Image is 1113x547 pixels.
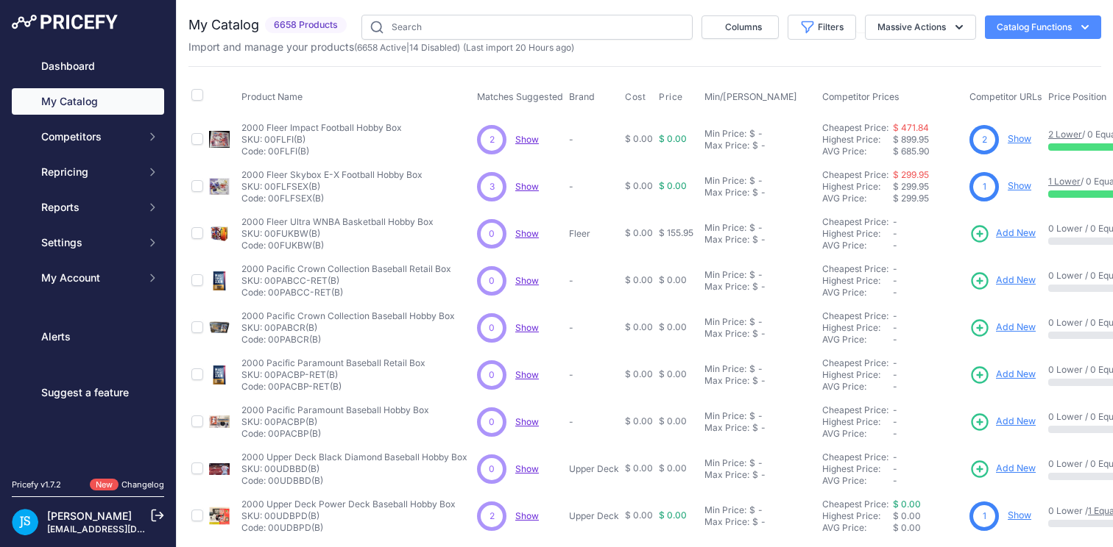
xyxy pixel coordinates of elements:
[749,316,755,328] div: $
[822,228,893,240] div: Highest Price:
[515,463,539,474] a: Show
[822,310,888,321] a: Cheapest Price:
[41,235,138,250] span: Settings
[822,169,888,180] a: Cheapest Price:
[625,274,653,285] span: $ 0.00
[755,175,763,187] div: -
[893,275,897,286] span: -
[704,504,746,516] div: Min Price:
[569,463,619,475] p: Upper Deck
[704,175,746,187] div: Min Price:
[893,357,897,368] span: -
[704,187,749,199] div: Max Price:
[625,462,653,473] span: $ 0.00
[893,334,897,345] span: -
[983,180,986,193] span: 1
[241,463,467,475] p: SKU: 00UDBBD(B)
[241,334,455,346] p: Code: 00PABCR(B)
[625,227,653,238] span: $ 0.00
[12,88,164,115] a: My Catalog
[489,274,495,287] span: 0
[625,368,653,379] span: $ 0.00
[659,91,686,103] button: Price
[704,328,749,340] div: Max Price:
[515,228,539,239] a: Show
[822,240,893,251] div: AVG Price:
[893,498,921,510] a: $ 0.00
[569,416,619,428] p: -
[1048,129,1082,140] a: 2 Lower
[749,457,755,469] div: $
[704,316,746,328] div: Min Price:
[969,224,1036,244] a: Add New
[569,510,619,522] p: Upper Deck
[625,180,653,191] span: $ 0.00
[893,228,897,239] span: -
[969,459,1036,479] a: Add New
[515,322,539,333] a: Show
[969,412,1036,432] a: Add New
[983,510,986,523] span: 1
[625,415,653,426] span: $ 0.00
[893,134,929,145] span: $ 899.95
[515,369,539,380] a: Show
[822,193,893,204] div: AVG Price:
[241,240,434,251] p: Code: 00FUKBW(B)
[893,263,897,274] span: -
[1008,180,1031,191] a: Show
[121,479,164,490] a: Changelog
[788,15,856,40] button: Filters
[822,451,888,462] a: Cheapest Price:
[489,227,495,240] span: 0
[515,275,539,286] span: Show
[755,269,763,281] div: -
[515,134,539,145] a: Show
[477,91,563,102] span: Matches Suggested
[755,222,763,234] div: -
[822,498,888,510] a: Cheapest Price:
[12,53,164,461] nav: Sidebar
[822,122,888,133] a: Cheapest Price:
[752,516,758,528] div: $
[893,169,929,180] a: $ 299.95
[755,504,763,516] div: -
[241,193,423,204] p: Code: 00FLFSEX(B)
[490,510,495,523] span: 2
[893,404,897,415] span: -
[755,410,763,422] div: -
[625,133,653,144] span: $ 0.00
[625,321,653,332] span: $ 0.00
[515,181,539,192] a: Show
[752,140,758,151] div: $
[1048,176,1081,187] a: 1 Lower
[569,322,619,334] p: -
[12,194,164,221] button: Reports
[749,269,755,281] div: $
[12,229,164,256] button: Settings
[704,516,749,528] div: Max Price:
[241,369,425,381] p: SKU: 00PACBP-RET(B)
[969,318,1036,338] a: Add New
[241,357,425,369] p: 2000 Pacific Paramount Baseball Retail Box
[893,216,897,227] span: -
[893,463,897,474] span: -
[822,416,893,428] div: Highest Price:
[569,275,619,287] p: -
[822,181,893,193] div: Highest Price:
[41,200,138,215] span: Reports
[758,516,766,528] div: -
[659,133,687,144] span: $ 0.00
[893,240,897,251] span: -
[822,275,893,287] div: Highest Price:
[704,281,749,293] div: Max Price:
[241,122,402,134] p: 2000 Fleer Impact Football Hobby Box
[489,368,495,382] span: 0
[893,522,964,534] div: $ 0.00
[822,369,893,381] div: Highest Price:
[1048,91,1106,102] span: Price Position
[996,368,1036,382] span: Add New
